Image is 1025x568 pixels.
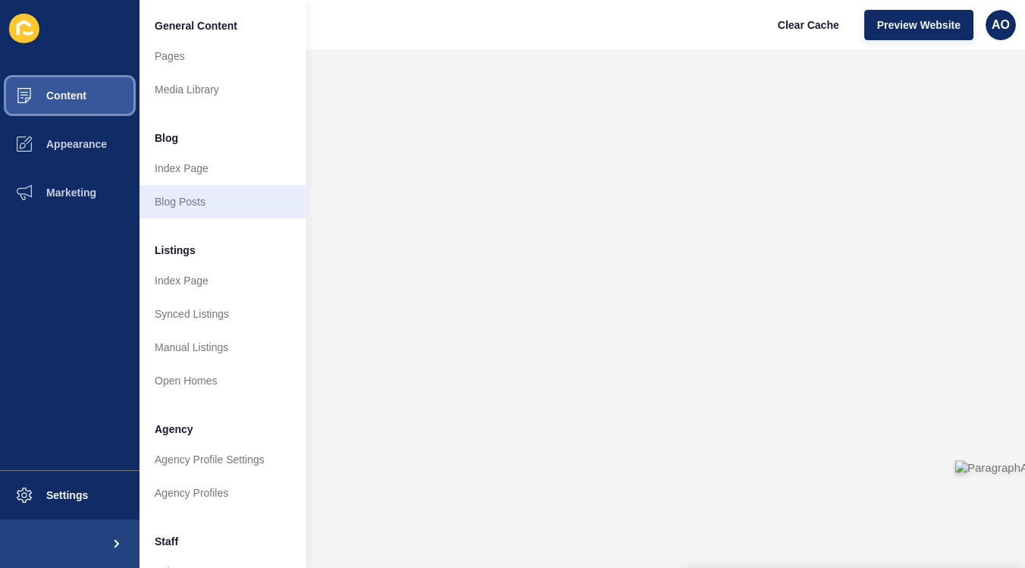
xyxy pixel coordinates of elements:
span: Preview Website [877,17,961,33]
a: Manual Listings [139,331,306,364]
span: General Content [155,18,237,33]
span: Staff [155,534,178,549]
a: Agency Profiles [139,476,306,510]
a: Open Homes [139,364,306,397]
a: Index Page [139,152,306,185]
a: Agency Profile Settings [139,443,306,476]
span: AO [992,17,1010,33]
span: Listings [155,243,196,258]
a: Blog Posts [139,185,306,218]
a: Media Library [139,73,306,106]
span: Clear Cache [778,17,839,33]
button: Clear Cache [765,10,852,40]
span: Blog [155,130,178,146]
a: Pages [139,39,306,73]
span: Agency [155,422,193,437]
button: Preview Website [864,10,973,40]
a: Synced Listings [139,297,306,331]
a: Index Page [139,264,306,297]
